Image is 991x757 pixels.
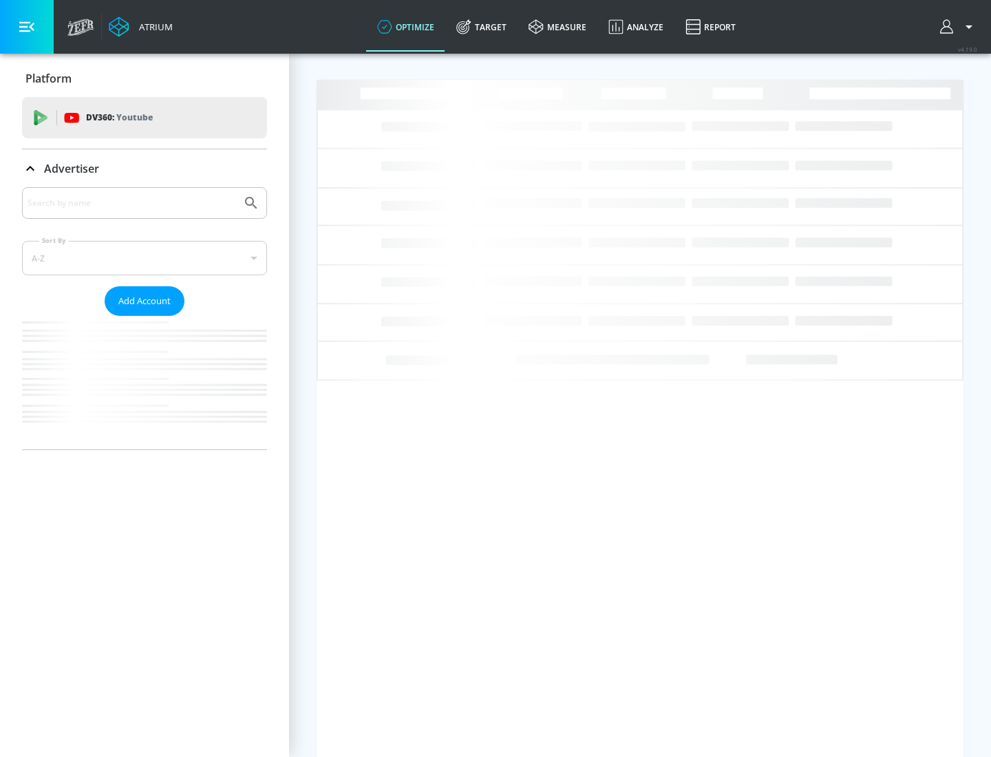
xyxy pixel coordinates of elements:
label: Sort By [39,236,69,245]
input: Search by name [28,194,236,212]
p: Youtube [116,110,153,125]
a: measure [518,2,597,52]
p: Platform [25,71,72,86]
div: Advertiser [22,149,267,188]
button: Add Account [105,286,184,316]
a: Atrium [109,17,173,37]
a: optimize [366,2,445,52]
div: DV360: Youtube [22,97,267,138]
div: Advertiser [22,187,267,449]
a: Analyze [597,2,674,52]
div: Atrium [134,21,173,33]
p: Advertiser [44,161,99,176]
nav: list of Advertiser [22,316,267,449]
span: v 4.19.0 [958,45,977,53]
span: Add Account [118,293,171,309]
p: DV360: [86,110,153,125]
a: Target [445,2,518,52]
div: Platform [22,59,267,98]
a: Report [674,2,747,52]
div: A-Z [22,241,267,275]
